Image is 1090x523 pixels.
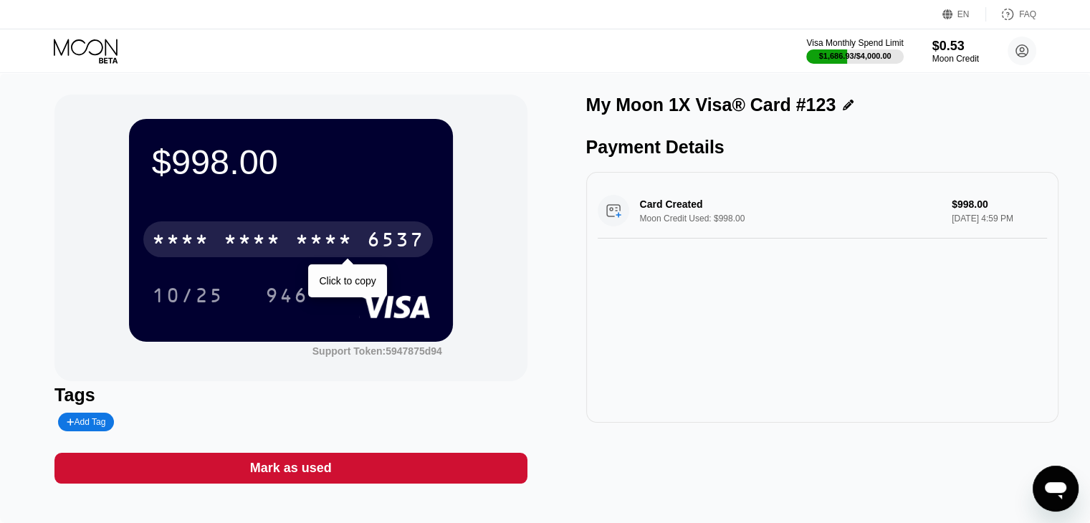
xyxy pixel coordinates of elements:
[54,385,527,406] div: Tags
[1019,9,1036,19] div: FAQ
[141,277,234,313] div: 10/25
[152,142,430,182] div: $998.00
[932,39,979,64] div: $0.53Moon Credit
[806,38,903,48] div: Visa Monthly Spend Limit
[806,38,903,64] div: Visa Monthly Spend Limit$1,686.93/$4,000.00
[942,7,986,21] div: EN
[1033,466,1079,512] iframe: Button to launch messaging window
[586,95,836,115] div: My Moon 1X Visa® Card #123
[265,286,308,309] div: 946
[586,137,1058,158] div: Payment Details
[312,345,442,357] div: Support Token: 5947875d94
[152,286,224,309] div: 10/25
[819,52,891,60] div: $1,686.93 / $4,000.00
[54,453,527,484] div: Mark as used
[319,275,376,287] div: Click to copy
[312,345,442,357] div: Support Token:5947875d94
[250,460,332,476] div: Mark as used
[67,417,105,427] div: Add Tag
[367,230,424,253] div: 6537
[254,277,319,313] div: 946
[957,9,970,19] div: EN
[58,413,114,431] div: Add Tag
[932,39,979,54] div: $0.53
[986,7,1036,21] div: FAQ
[932,54,979,64] div: Moon Credit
